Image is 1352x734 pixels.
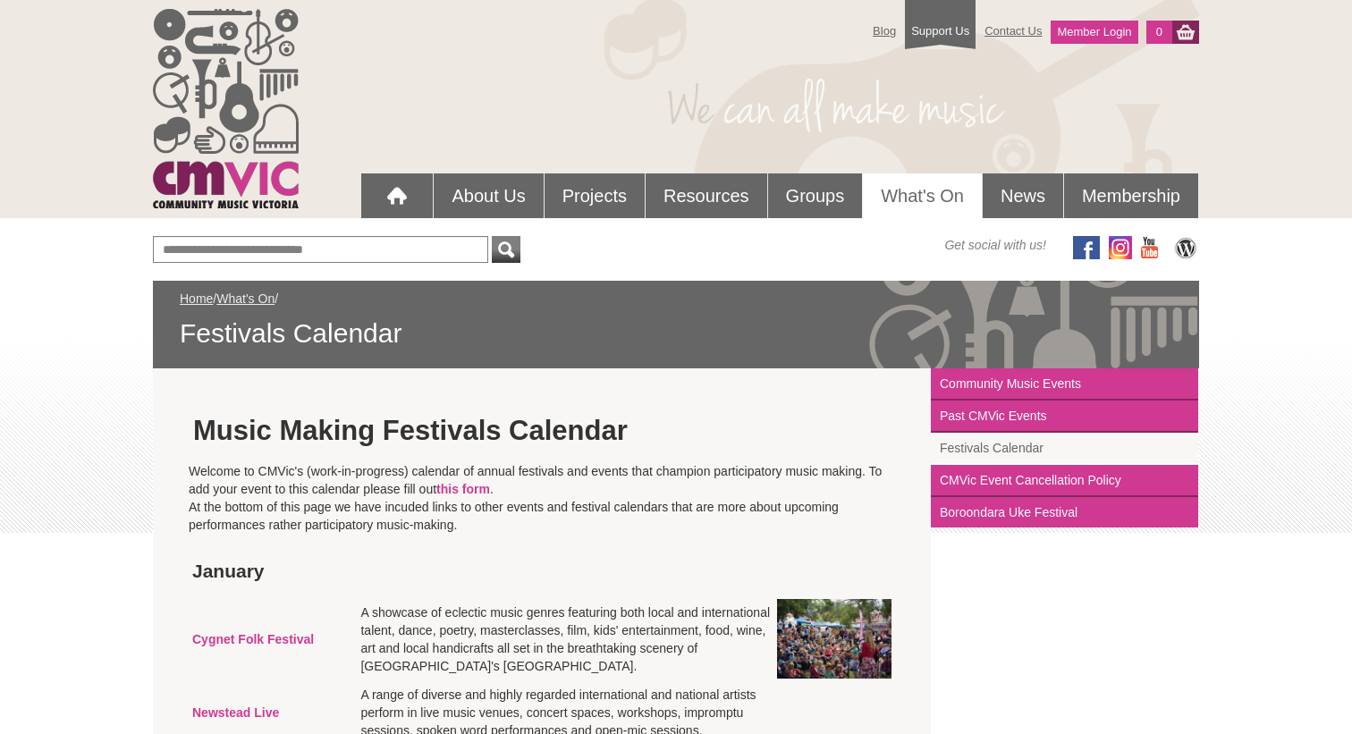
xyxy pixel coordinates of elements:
[1146,21,1172,44] a: 0
[192,632,314,646] a: Cygnet Folk Festival
[1051,21,1137,44] a: Member Login
[357,595,773,682] td: A showcase of eclectic music genres featuring both local and international talent, dance, poetry,...
[216,291,275,306] a: What's On
[180,291,213,306] a: Home
[931,497,1198,527] a: Boroondara Uke Festival
[864,15,905,46] a: Blog
[189,462,895,534] p: Welcome to CMVic's (work-in-progress) calendar of annual festivals and events that champion parti...
[983,173,1063,218] a: News
[768,173,863,218] a: Groups
[193,415,628,446] strong: Music Making Festivals Calendar
[180,290,1172,350] div: / /
[153,9,299,208] img: cmvic_logo.png
[1064,173,1198,218] a: Membership
[931,465,1198,497] a: CMVic Event Cancellation Policy
[931,368,1198,401] a: Community Music Events
[192,560,353,583] h3: January
[1109,236,1132,259] img: icon-instagram.png
[944,236,1046,254] span: Get social with us!
[931,401,1198,433] a: Past CMVic Events
[863,173,982,218] a: What's On
[192,705,279,720] a: Newstead Live
[436,482,490,496] a: this form
[931,433,1198,465] a: Festivals Calendar
[976,15,1051,46] a: Contact Us
[545,173,645,218] a: Projects
[646,173,767,218] a: Resources
[1172,236,1199,259] img: CMVic Blog
[180,316,1172,350] span: Festivals Calendar
[434,173,543,218] a: About Us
